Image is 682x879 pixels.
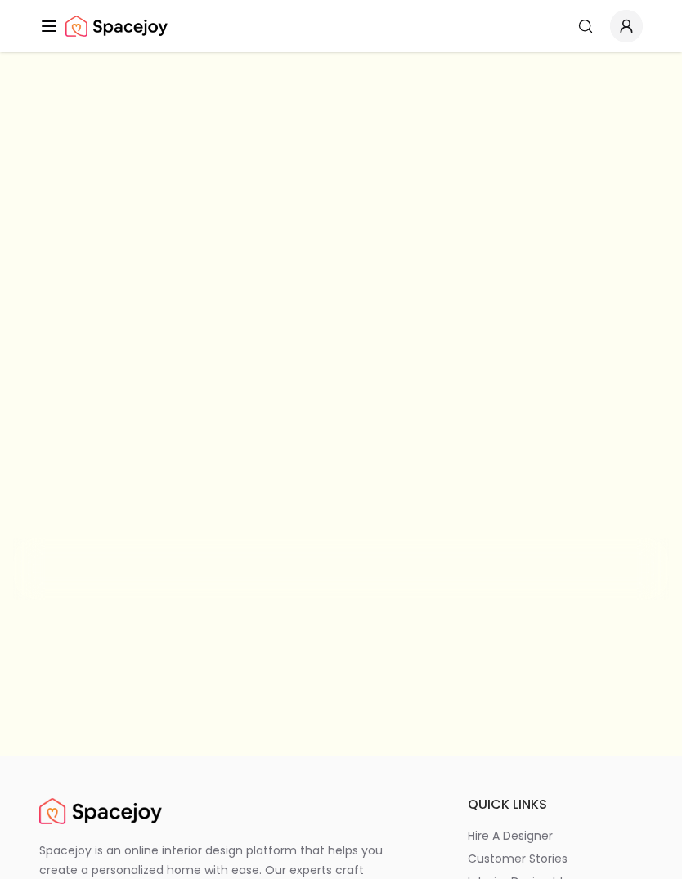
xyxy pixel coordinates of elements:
[468,828,643,844] a: hire a designer
[468,850,568,867] p: customer stories
[65,10,168,42] img: Spacejoy Logo
[65,10,168,42] a: Spacejoy
[468,850,643,867] a: customer stories
[468,795,643,814] h6: quick links
[39,795,162,828] img: Spacejoy Logo
[468,828,553,844] p: hire a designer
[39,795,162,828] a: Spacejoy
